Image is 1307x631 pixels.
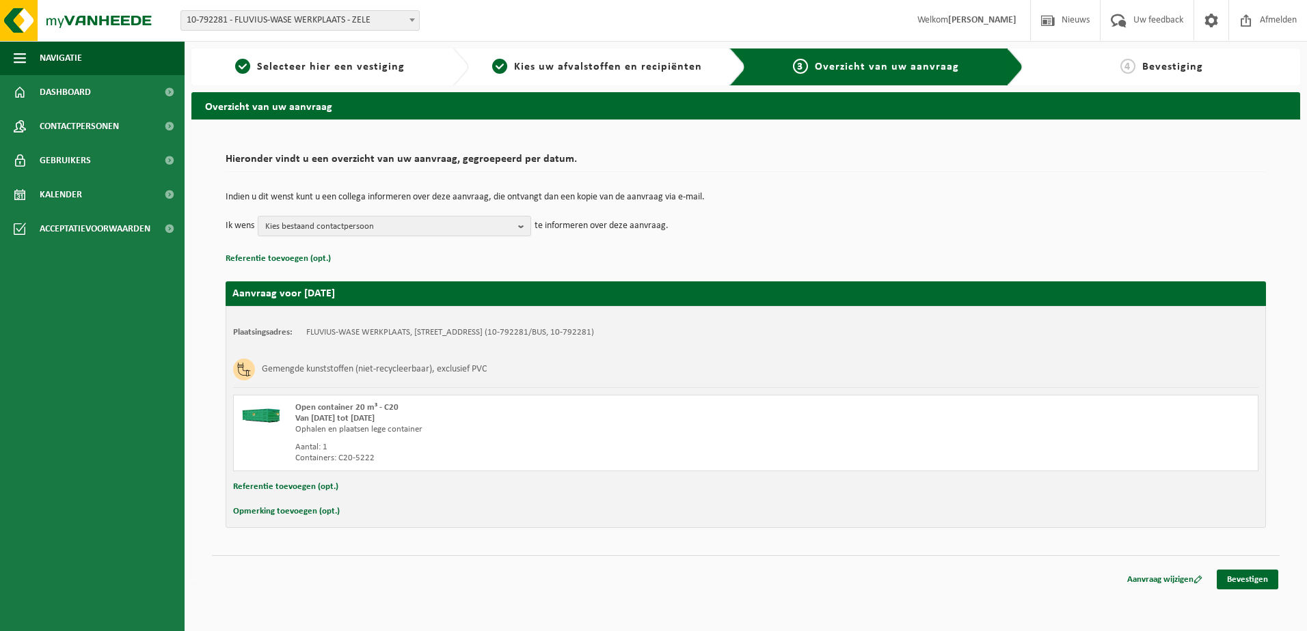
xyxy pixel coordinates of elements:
button: Kies bestaand contactpersoon [258,216,531,236]
h2: Hieronder vindt u een overzicht van uw aanvraag, gegroepeerd per datum. [226,154,1266,172]
p: Ik wens [226,216,254,236]
span: Contactpersonen [40,109,119,143]
button: Opmerking toevoegen (opt.) [233,503,340,520]
a: 1Selecteer hier een vestiging [198,59,442,75]
span: Dashboard [40,75,91,109]
span: Kies bestaand contactpersoon [265,216,513,237]
img: HK-XC-20-GN-00.png [241,402,282,423]
div: Ophalen en plaatsen lege container [295,424,800,435]
p: Indien u dit wenst kunt u een collega informeren over deze aanvraag, die ontvangt dan een kopie v... [226,193,1266,202]
button: Referentie toevoegen (opt.) [233,478,338,496]
button: Referentie toevoegen (opt.) [226,250,331,268]
span: Open container 20 m³ - C20 [295,403,399,412]
span: 10-792281 - FLUVIUS-WASE WERKPLAATS - ZELE [180,10,420,31]
div: Aantal: 1 [295,442,800,453]
span: Bevestiging [1142,61,1203,72]
div: Containers: C20-5222 [295,453,800,464]
p: te informeren over deze aanvraag. [535,216,669,236]
span: Navigatie [40,41,82,75]
span: 2 [492,59,507,74]
span: Kalender [40,178,82,212]
span: Selecteer hier een vestiging [257,61,405,72]
strong: Aanvraag voor [DATE] [232,288,335,299]
strong: Van [DATE] tot [DATE] [295,414,375,423]
a: 2Kies uw afvalstoffen en recipiënten [476,59,719,75]
span: Gebruikers [40,143,91,178]
h3: Gemengde kunststoffen (niet-recycleerbaar), exclusief PVC [262,359,487,380]
span: Kies uw afvalstoffen en recipiënten [514,61,702,72]
span: 10-792281 - FLUVIUS-WASE WERKPLAATS - ZELE [181,11,419,30]
span: 1 [235,59,250,74]
span: 3 [793,59,808,74]
h2: Overzicht van uw aanvraag [191,92,1300,119]
span: Acceptatievoorwaarden [40,212,150,246]
span: Overzicht van uw aanvraag [815,61,959,72]
strong: Plaatsingsadres: [233,328,293,337]
td: FLUVIUS-WASE WERKPLAATS, [STREET_ADDRESS] (10-792281/BUS, 10-792281) [306,327,594,338]
span: 4 [1120,59,1135,74]
a: Aanvraag wijzigen [1117,570,1213,589]
strong: [PERSON_NAME] [948,15,1016,25]
a: Bevestigen [1217,570,1278,589]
